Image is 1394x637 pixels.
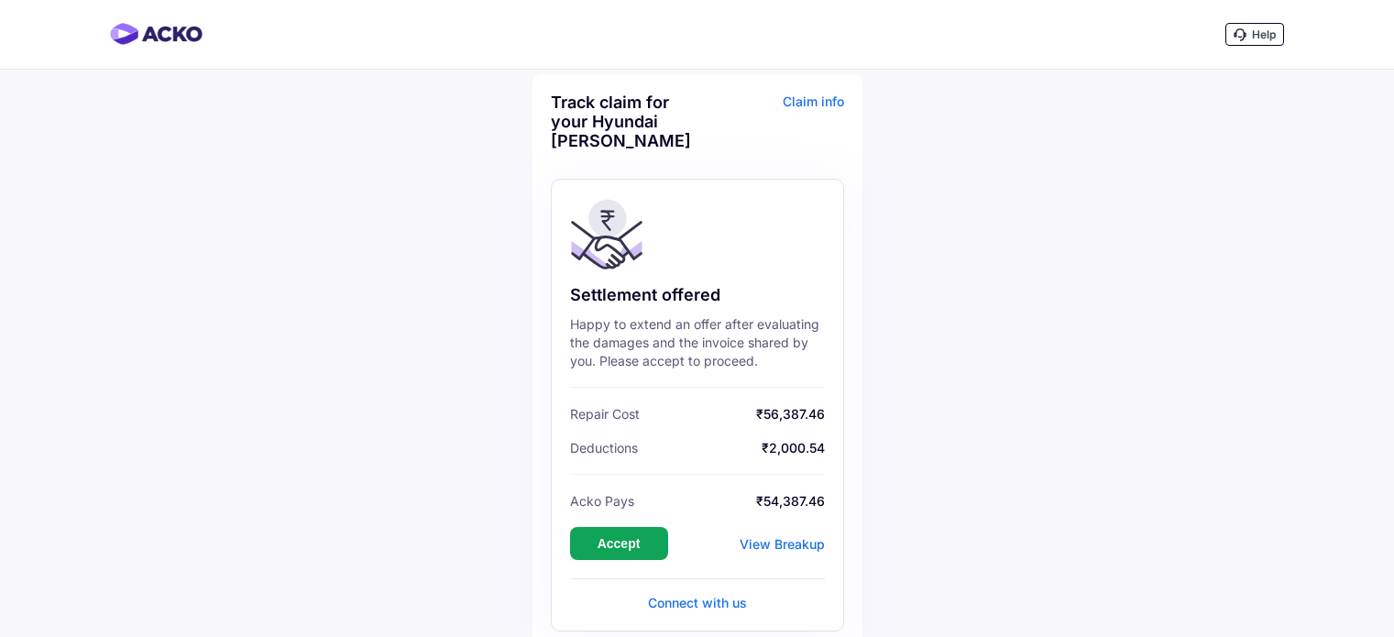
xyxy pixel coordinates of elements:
div: Happy to extend an offer after evaluating the damages and the invoice shared by you. Please accep... [570,315,825,370]
span: Help [1252,27,1276,41]
span: Deductions [570,440,638,456]
span: ₹54,387.46 [639,493,825,509]
span: ₹2,000.54 [642,440,825,456]
button: Accept [570,527,668,560]
span: ₹56,387.46 [644,406,825,422]
span: Repair Cost [570,406,640,422]
div: View Breakup [740,536,825,552]
div: Connect with us [570,594,825,612]
div: Claim info [702,93,844,164]
img: horizontal-gradient.png [110,23,203,45]
span: Acko Pays [570,493,634,509]
div: Settlement offered [570,284,825,306]
div: Track claim for your Hyundai [PERSON_NAME] [551,93,693,150]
